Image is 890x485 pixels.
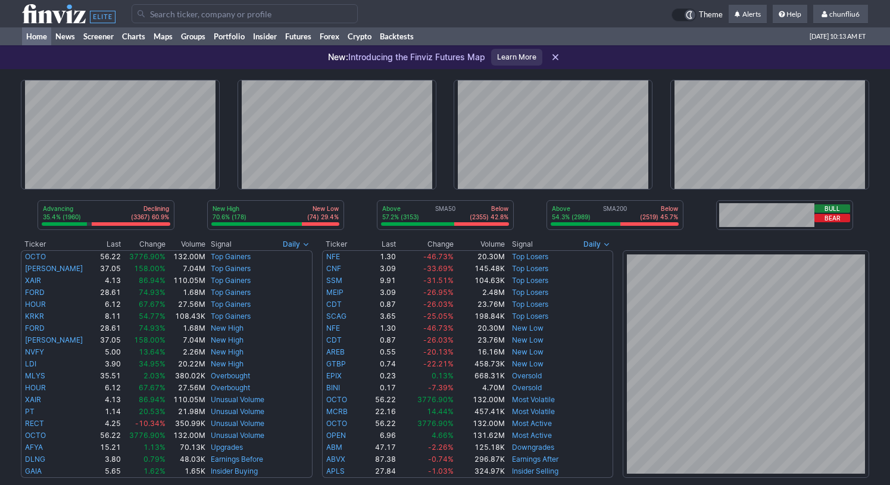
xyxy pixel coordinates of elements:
a: LDI [25,359,36,368]
td: 4.25 [95,418,121,430]
td: 2.26M [166,346,206,358]
td: 20.30M [454,322,505,334]
td: 2.48M [454,287,505,299]
a: New High [211,347,243,356]
a: CDT [326,335,342,344]
td: 37.05 [95,263,121,275]
td: 1.30 [362,250,396,263]
td: 131.62M [454,430,505,442]
td: 56.22 [95,250,121,263]
td: 8.11 [95,310,121,322]
span: 158.00% [134,264,165,273]
a: Oversold [512,371,542,380]
span: 0.13% [432,371,454,380]
span: 20.53% [139,407,165,416]
td: 4.13 [95,394,121,406]
p: Below [640,204,678,213]
button: Bull [814,204,850,213]
span: 1.62% [143,467,165,475]
span: Signal [512,240,533,249]
a: PT [25,407,35,416]
a: Forex [316,27,343,45]
th: Last [362,238,396,250]
a: chunfliu6 [813,5,868,24]
td: 110.05M [166,275,206,287]
span: 4.66% [432,431,454,440]
button: Signals interval [280,238,313,250]
a: APLS [326,467,345,475]
td: 3.80 [95,453,121,465]
a: HOUR [25,300,46,309]
th: Ticker [21,238,95,250]
p: Declining [131,204,169,213]
span: 54.77% [139,312,165,321]
span: New: [328,52,348,62]
button: Bear [814,214,850,222]
p: Above [382,204,419,213]
span: 2.03% [143,371,165,380]
a: Earnings Before [211,455,263,464]
td: 22.16 [362,406,396,418]
td: 324.97K [454,465,505,478]
a: Crypto [343,27,376,45]
span: -26.03% [423,335,454,344]
div: SMA200 [551,204,679,222]
p: 70.6% (178) [213,213,246,221]
a: Help [773,5,807,24]
a: Unusual Volume [211,419,264,428]
td: 380.02K [166,370,206,382]
td: 457.41K [454,406,505,418]
a: Insider Buying [211,467,258,475]
td: 28.61 [95,287,121,299]
td: 350.99K [166,418,206,430]
p: (74) 29.4% [307,213,339,221]
a: New High [211,359,243,368]
a: OCTO [326,419,347,428]
td: 27.56M [166,382,206,394]
td: 3.09 [362,263,396,275]
a: KRKR [25,312,44,321]
td: 108.43K [166,310,206,322]
span: 67.67% [139,383,165,392]
a: NVFY [25,347,44,356]
a: Unusual Volume [211,395,264,404]
td: 87.38 [362,453,396,465]
a: BINI [326,383,340,392]
div: SMA50 [381,204,510,222]
a: Overbought [211,383,250,392]
td: 110.05M [166,394,206,406]
th: Change [121,238,166,250]
span: 14.44% [427,407,454,416]
a: ABM [326,443,342,452]
span: -1.03% [428,467,454,475]
td: 5.00 [95,346,121,358]
td: 1.30 [362,322,396,334]
td: 132.00M [166,250,206,263]
td: 1.68M [166,322,206,334]
a: SCAG [326,312,346,321]
td: 6.12 [95,299,121,310]
a: FORD [25,288,45,297]
a: Most Active [512,419,552,428]
a: XAIR [25,276,41,285]
span: -25.05% [423,312,454,321]
span: -7.39% [428,383,454,392]
td: 4.13 [95,275,121,287]
span: 3776.90% [417,419,454,428]
td: 145.48K [454,263,505,275]
td: 0.55 [362,346,396,358]
span: 3776.90% [417,395,454,404]
a: Most Volatile [512,395,555,404]
a: Groups [177,27,210,45]
a: Top Losers [512,252,548,261]
td: 35.51 [95,370,121,382]
a: Alerts [729,5,767,24]
td: 56.22 [95,430,121,442]
a: Top Losers [512,276,548,285]
td: 132.00M [454,394,505,406]
a: Oversold [512,383,542,392]
td: 20.22M [166,358,206,370]
a: Overbought [211,371,250,380]
span: [DATE] 10:13 AM ET [810,27,866,45]
td: 7.04M [166,263,206,275]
